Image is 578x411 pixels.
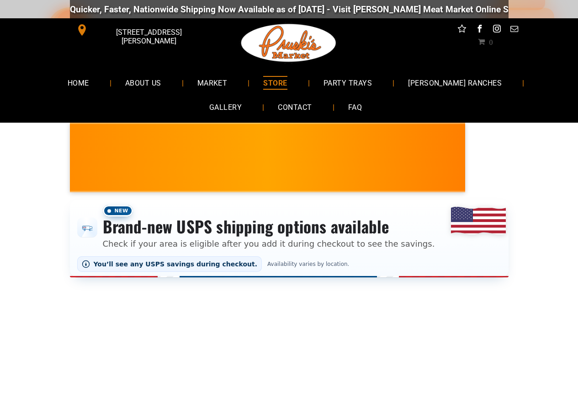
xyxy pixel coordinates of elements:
[111,70,175,95] a: ABOUT US
[334,95,376,119] a: FAQ
[90,23,207,50] span: [STREET_ADDRESS][PERSON_NAME]
[239,18,338,68] img: Pruski-s+Market+HQ+Logo2-1920w.png
[265,261,351,267] span: Availability varies by location.
[54,70,103,95] a: HOME
[94,260,258,268] span: You’ll see any USPS savings during checkout.
[103,205,133,216] span: New
[456,23,468,37] a: Social network
[103,216,435,237] h3: Brand-new USPS shipping options available
[491,23,503,37] a: instagram
[489,38,493,45] span: 0
[394,70,515,95] a: [PERSON_NAME] RANCHES
[196,95,255,119] a: GALLERY
[264,95,325,119] a: CONTACT
[249,70,301,95] a: STORE
[70,200,509,277] div: Shipping options announcement
[473,23,485,37] a: facebook
[310,70,386,95] a: PARTY TRAYS
[184,70,241,95] a: MARKET
[103,238,435,250] p: Check if your area is eligible after you add it during checkout to see the savings.
[508,23,520,37] a: email
[70,23,210,37] a: [STREET_ADDRESS][PERSON_NAME]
